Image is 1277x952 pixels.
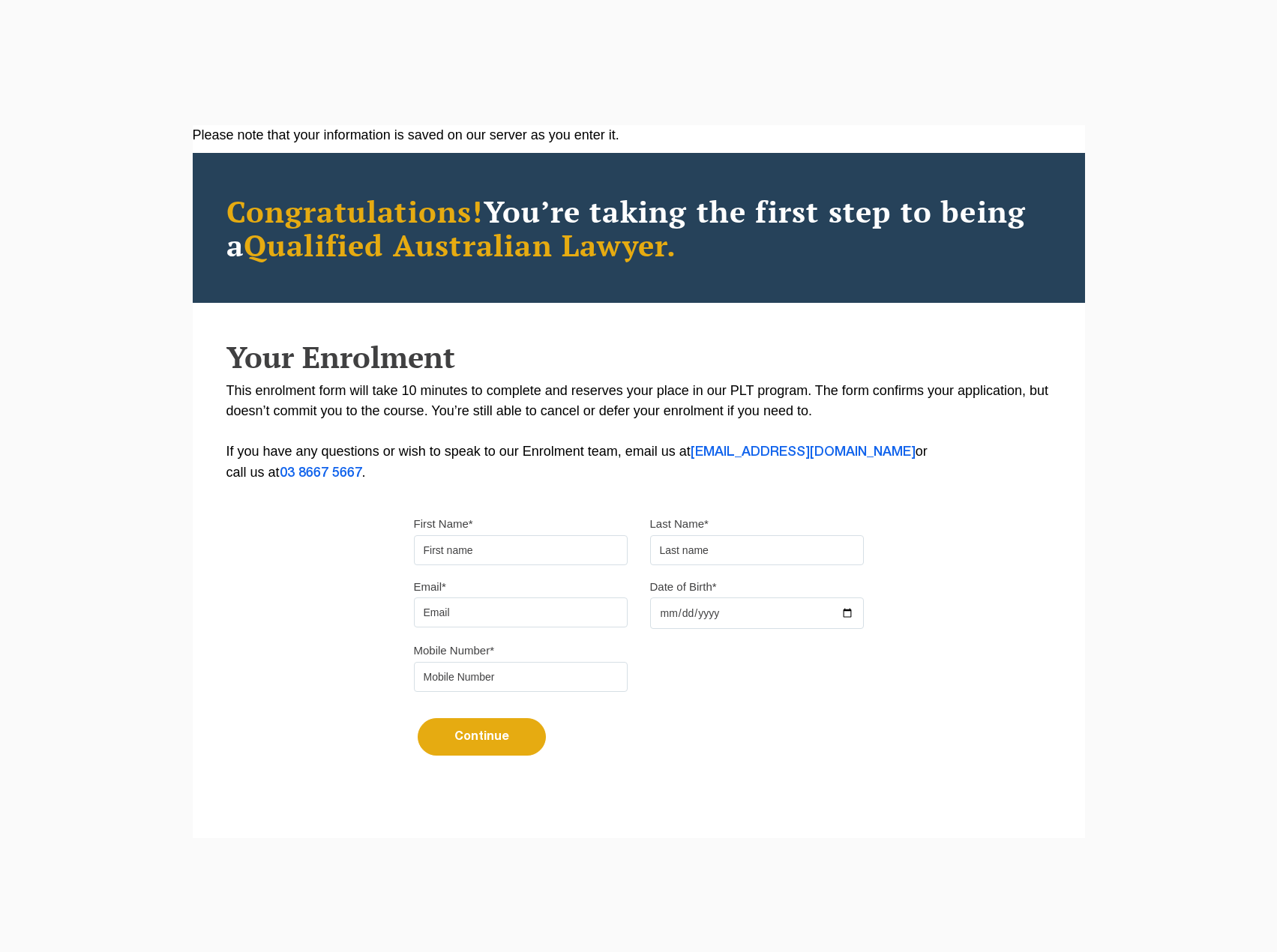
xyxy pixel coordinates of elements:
h2: You’re taking the first step to being a [226,194,1051,262]
input: First name [414,535,628,565]
label: Email* [414,579,446,594]
label: First Name* [414,516,473,531]
input: Mobile Number [414,662,628,692]
input: Last name [650,535,864,565]
div: Please note that your information is saved on our server as you enter it. [193,125,1085,145]
button: Continue [418,718,546,756]
label: Mobile Number* [414,643,495,658]
p: This enrolment form will take 10 minutes to complete and reserves your place in our PLT program. ... [226,381,1051,483]
a: 03 8667 5667 [280,467,362,479]
span: Qualified Australian Lawyer. [244,225,677,265]
span: Congratulations! [226,191,484,231]
label: Last Name* [650,516,709,531]
input: Email [414,597,628,627]
a: [EMAIL_ADDRESS][DOMAIN_NAME] [691,446,916,458]
label: Date of Birth* [650,579,717,594]
h2: Your Enrolment [226,340,1051,373]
